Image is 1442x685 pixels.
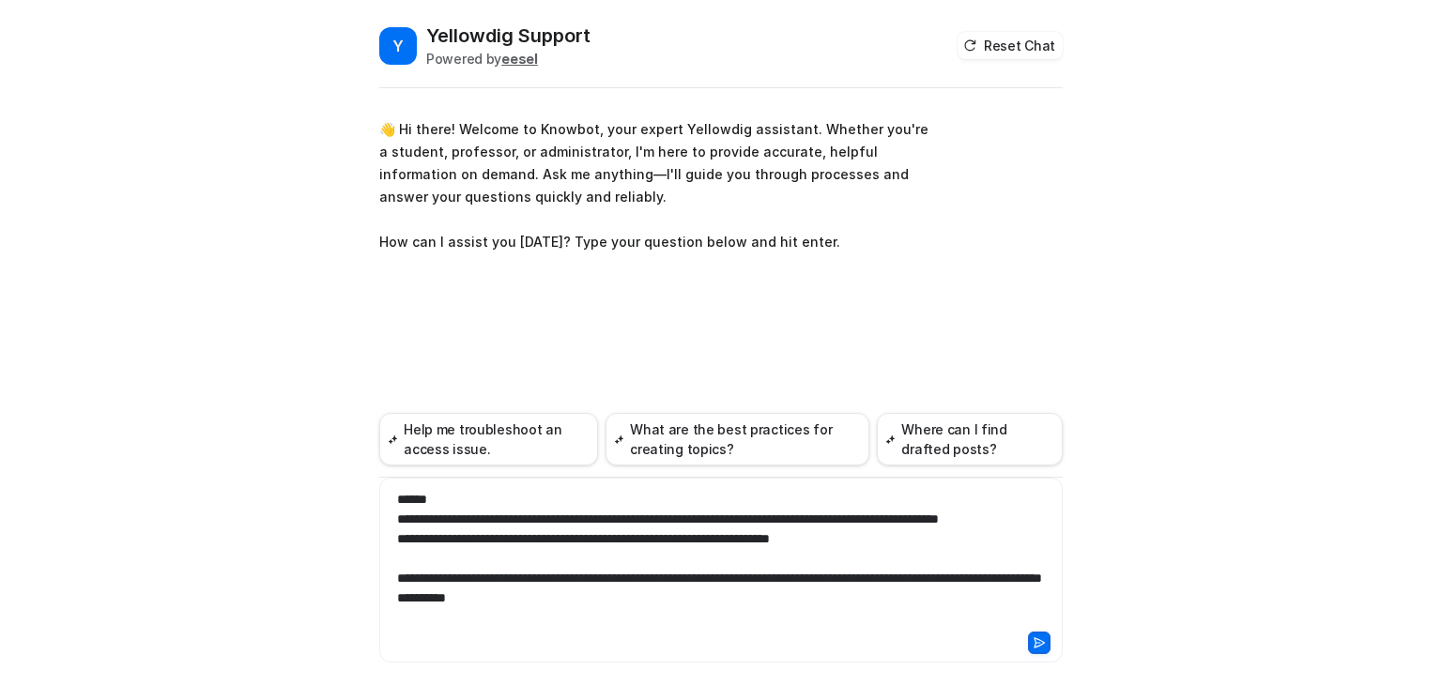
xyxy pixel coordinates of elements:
[606,413,869,465] button: What are the best practices for creating topics?
[426,23,591,49] h2: Yellowdig Support
[379,118,928,253] p: 👋 Hi there! Welcome to Knowbot, your expert Yellowdig assistant. Whether you're a student, profes...
[877,413,1063,465] button: Where can I find drafted posts?
[379,413,598,465] button: Help me troubleshoot an access issue.
[958,32,1063,59] button: Reset Chat
[426,49,591,68] div: Powered by
[501,51,538,67] b: eesel
[379,27,417,65] span: Y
